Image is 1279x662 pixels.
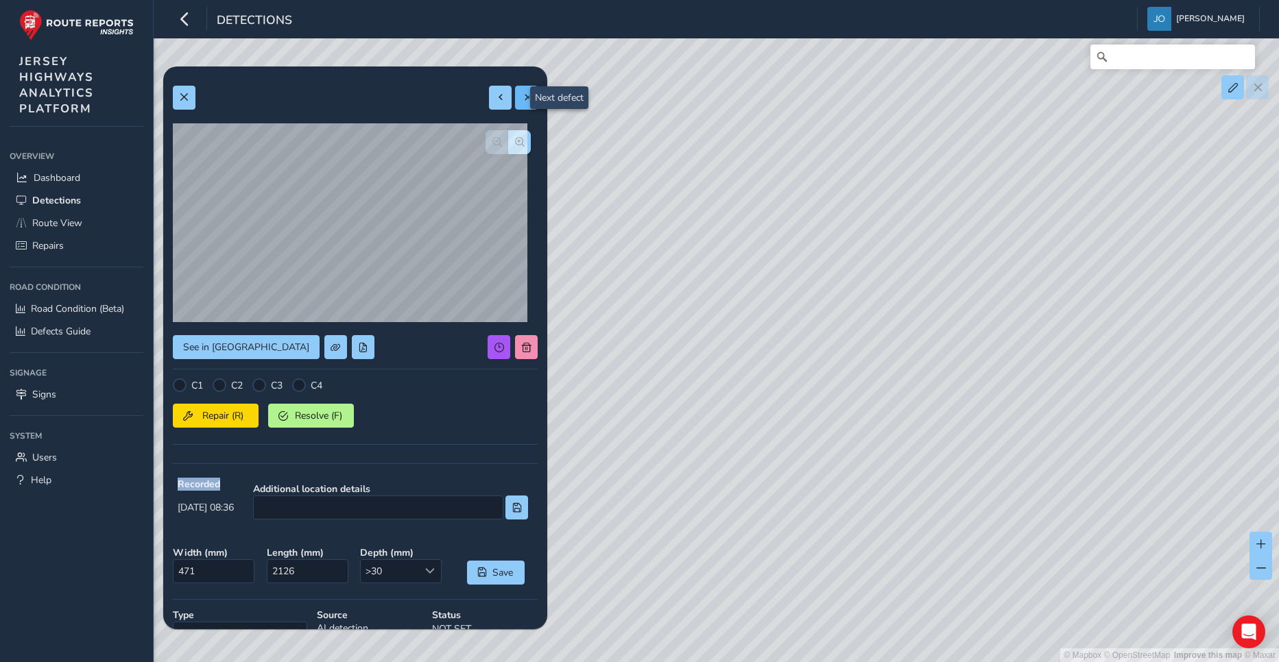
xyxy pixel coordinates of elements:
[10,146,143,167] div: Overview
[231,379,243,392] label: C2
[10,469,143,491] a: Help
[174,622,284,645] span: Select a type
[173,546,257,559] strong: Width ( mm )
[31,325,91,338] span: Defects Guide
[10,234,143,257] a: Repairs
[32,194,81,207] span: Detections
[19,53,94,117] span: JERSEY HIGHWAYS ANALYTICS PLATFORM
[10,426,143,446] div: System
[271,379,283,392] label: C3
[173,335,320,359] button: See in Route View
[1176,7,1245,31] span: [PERSON_NAME]
[173,609,307,622] strong: Type
[312,604,427,650] div: AI detection
[1147,7,1250,31] button: [PERSON_NAME]
[34,171,80,184] span: Dashboard
[311,379,322,392] label: C4
[31,302,124,315] span: Road Condition (Beta)
[10,383,143,406] a: Signs
[253,482,528,495] strong: Additional location details
[178,501,234,514] span: [DATE] 08:36
[1090,45,1255,69] input: Search
[1147,7,1171,31] img: diamond-layout
[361,560,418,583] span: >30
[32,388,56,401] span: Signs
[173,404,259,428] button: Repair (R)
[32,451,57,464] span: Users
[32,239,64,252] span: Repairs
[10,212,143,234] a: Route View
[10,189,143,212] a: Detections
[10,297,143,320] a: Road Condition (Beta)
[268,404,354,428] button: Resolve (F)
[317,609,422,622] strong: Source
[10,277,143,297] div: Road Condition
[1232,615,1265,648] div: Open Intercom Messenger
[10,167,143,189] a: Dashboard
[432,622,538,636] p: NOT SET
[217,12,292,31] span: Detections
[293,409,344,422] span: Resolve (F)
[178,478,234,491] strong: Recorded
[198,409,248,422] span: Repair (R)
[492,566,514,579] span: Save
[284,622,307,645] div: Select a type
[19,10,134,40] img: rr logo
[183,341,309,354] span: See in [GEOGRAPHIC_DATA]
[267,546,351,559] strong: Length ( mm )
[360,546,444,559] strong: Depth ( mm )
[10,363,143,383] div: Signage
[31,474,51,487] span: Help
[10,446,143,469] a: Users
[432,609,538,622] strong: Status
[32,217,82,230] span: Route View
[467,561,525,585] button: Save
[10,320,143,343] a: Defects Guide
[191,379,203,392] label: C1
